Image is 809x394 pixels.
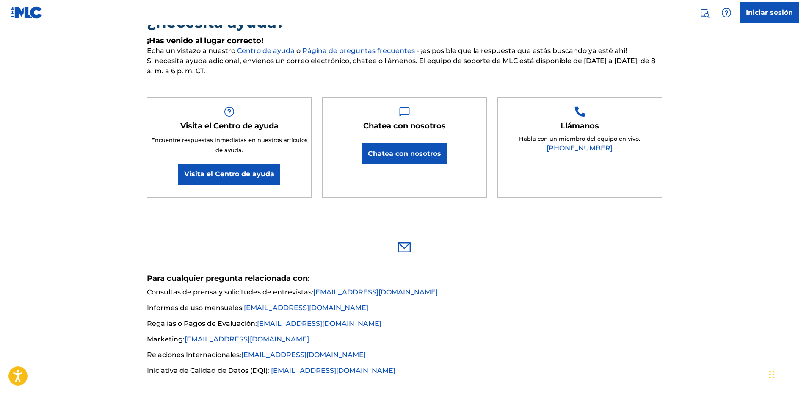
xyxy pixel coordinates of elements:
a: [EMAIL_ADDRESS][DOMAIN_NAME] [185,335,309,343]
p: Habla con un miembro del equipo en vivo. [519,135,640,143]
li: Consultas de prensa y solicitudes de entrevistas: [147,287,662,302]
img: Help Box Image [399,106,410,117]
h5: Chatea con nosotros [363,121,446,131]
a: Iniciar sesión [740,2,799,23]
button: Chatea con nosotros [362,143,447,164]
img: help [721,8,732,18]
a: [EMAIL_ADDRESS][DOMAIN_NAME] [257,319,381,327]
li: Regalías o Pagos de Evaluación: [147,319,662,334]
a: [EMAIL_ADDRESS][DOMAIN_NAME] [241,351,366,359]
a: Página de preguntas frecuentes [302,47,417,55]
img: Help Box Image [574,106,585,117]
h5: ¡Has venido al lugar correcto! [147,36,662,46]
div: Widget de chat [619,53,809,394]
div: Help [718,4,735,21]
h5: Llámanos [561,121,599,131]
a: [EMAIL_ADDRESS][DOMAIN_NAME] [271,366,395,375]
li: Informes de uso mensuales: [147,303,662,318]
span: Si necesita ayuda adicional, envíenos un correo electrónico, chatee o llámenos. El equipo de sopo... [147,56,662,76]
a: Visita el Centro de ayuda [178,164,280,185]
a: [EMAIL_ADDRESS][DOMAIN_NAME] [244,304,368,312]
div: Arrastrar [769,362,774,387]
li: Iniciativa de Calidad de Datos (DQI): [147,366,662,376]
a: Public Search [696,4,713,21]
h5: Para cualquier pregunta relacionada con: [147,274,662,283]
a: [EMAIL_ADDRESS][DOMAIN_NAME] [313,288,438,296]
h5: Visita el Centro de ayuda [180,121,279,131]
img: Help Box Image [224,106,235,117]
a: Centro de ayuda [237,47,296,55]
span: Encuentre respuestas inmediatas en nuestros artículos de ayuda. [151,136,308,153]
iframe: Chat Widget [619,53,809,394]
a: [PHONE_NUMBER] [547,144,613,152]
img: search [699,8,710,18]
img: MLC Logo [10,6,43,19]
span: Echa un vistazo a nuestro o - ¡es posible que la respuesta que estás buscando ya esté ahí! [147,46,662,56]
li: Relaciones Internacionales: [147,350,662,365]
img: 0ff00501b51b535a1dc6.svg [398,242,411,252]
li: Marketing: [147,334,662,350]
